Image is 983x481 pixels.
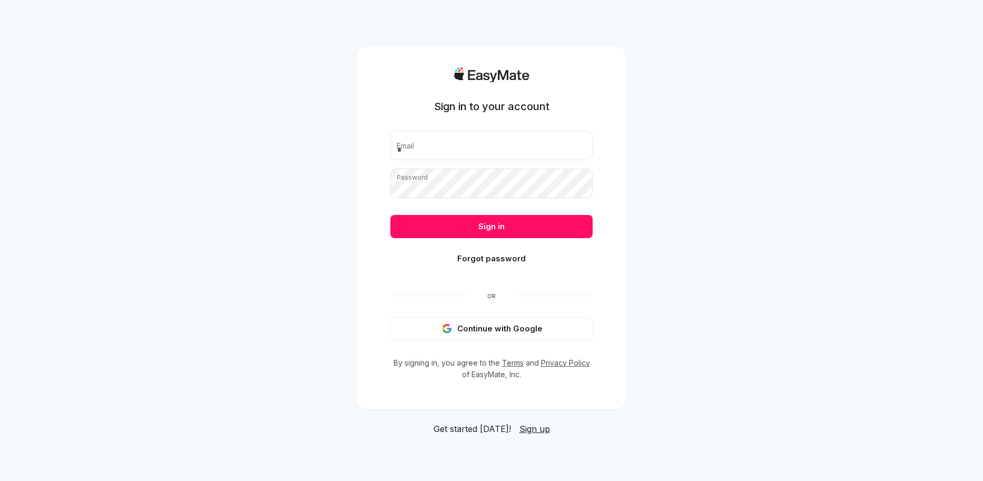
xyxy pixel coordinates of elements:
span: Sign up [519,424,550,434]
a: Privacy Policy [541,358,590,367]
button: Forgot password [390,247,593,270]
p: By signing in, you agree to the and of EasyMate, Inc. [390,357,593,380]
h1: Sign in to your account [434,99,549,114]
a: Sign up [519,423,550,435]
span: Or [466,292,517,300]
span: Get started [DATE]! [434,423,511,435]
a: Terms [502,358,524,367]
button: Sign in [390,215,593,238]
button: Continue with Google [390,317,593,340]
